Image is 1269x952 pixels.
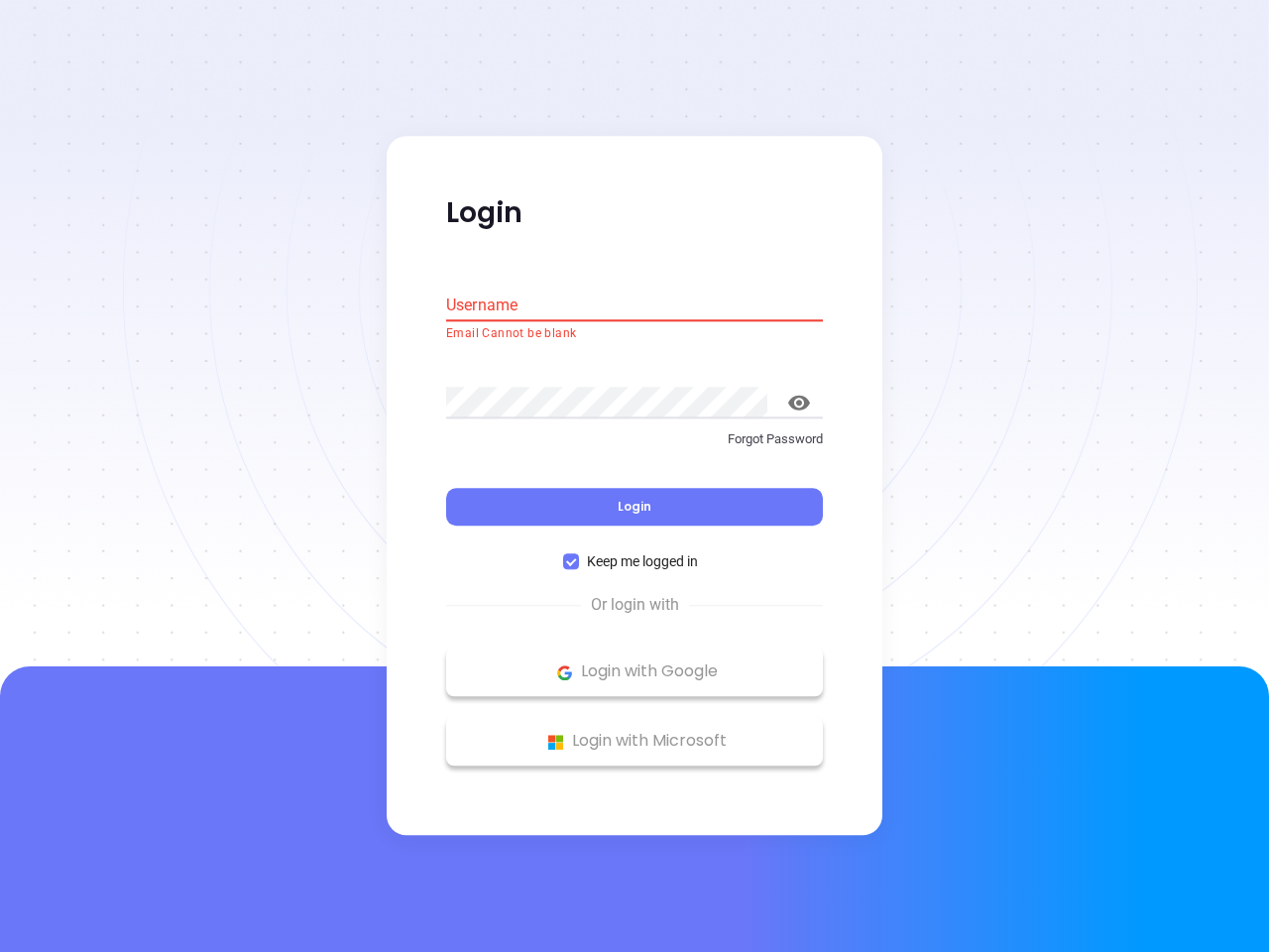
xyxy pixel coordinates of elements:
p: Login with Google [456,657,813,687]
span: Keep me logged in [579,551,706,573]
span: Or login with [581,594,689,618]
p: Login [446,195,823,231]
p: Forgot Password [446,429,823,449]
img: Microsoft Logo [543,730,568,755]
button: Google Logo Login with Google [446,648,823,697]
p: Email Cannot be blank [446,324,823,344]
button: Login [446,489,823,527]
span: Login [618,499,651,516]
button: Microsoft Logo Login with Microsoft [446,717,823,767]
img: Google Logo [552,660,577,685]
p: Login with Microsoft [456,727,813,757]
a: Forgot Password [446,429,823,465]
button: toggle password visibility [775,379,823,426]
